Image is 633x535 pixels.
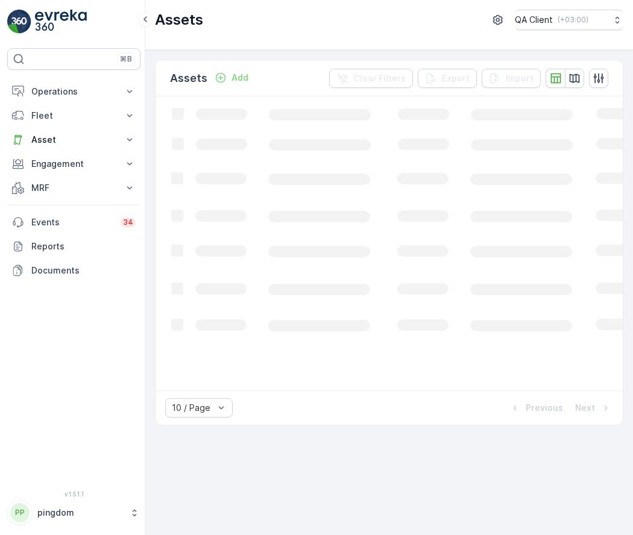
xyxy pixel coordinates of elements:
[35,10,87,34] img: logo_light-DOdMpM7g.png
[7,500,140,525] button: PPpingdom
[10,503,30,522] div: PP
[7,128,140,152] button: Asset
[508,401,564,415] button: Previous
[31,240,136,252] p: Reports
[123,217,133,227] p: 34
[515,14,553,26] p: QA Client
[37,507,124,519] p: pingdom
[7,258,140,283] a: Documents
[418,69,477,88] button: Export
[7,234,140,258] a: Reports
[31,158,116,170] p: Engagement
[7,210,140,234] a: Events34
[31,134,116,146] p: Asset
[170,70,207,87] p: Assets
[7,80,140,104] button: Operations
[353,72,406,84] p: Clear Filters
[210,70,253,85] button: Add
[7,490,140,498] span: v 1.51.1
[575,402,595,414] p: Next
[442,72,470,84] p: Export
[506,72,534,84] p: Import
[31,182,116,194] p: MRF
[231,72,248,84] p: Add
[526,402,563,414] p: Previous
[482,69,541,88] button: Import
[31,110,116,122] p: Fleet
[120,54,132,64] p: ⌘B
[155,10,203,30] p: Assets
[574,401,613,415] button: Next
[7,104,140,128] button: Fleet
[558,15,588,25] p: ( +03:00 )
[515,10,623,30] button: QA Client(+03:00)
[31,86,116,98] p: Operations
[329,69,413,88] button: Clear Filters
[31,216,113,228] p: Events
[31,264,136,277] p: Documents
[7,10,31,34] img: logo
[7,176,140,200] button: MRF
[7,152,140,176] button: Engagement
